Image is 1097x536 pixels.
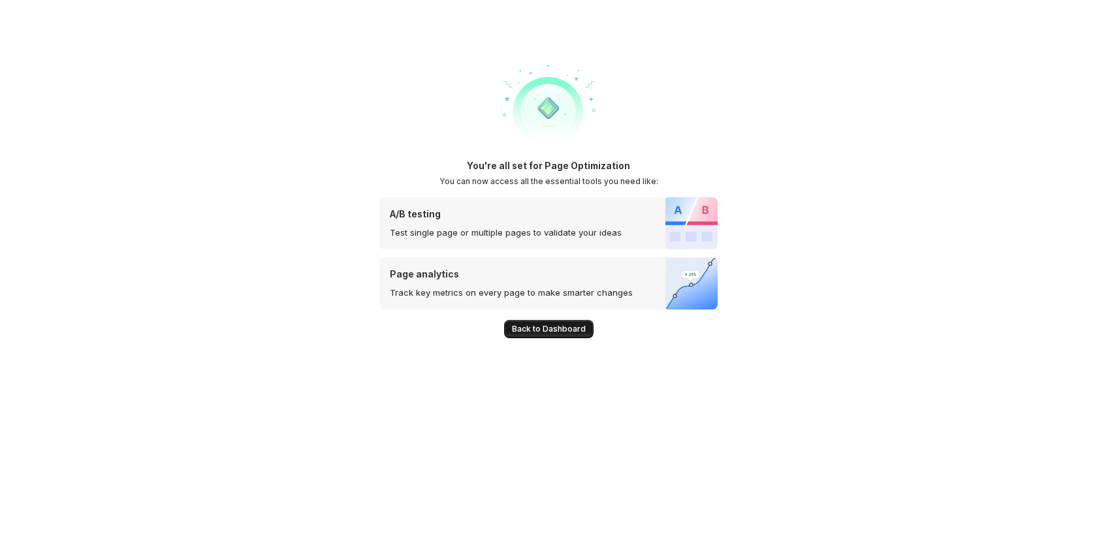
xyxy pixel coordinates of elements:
h1: You're all set for Page Optimization [467,159,630,172]
p: Test single page or multiple pages to validate your ideas [390,226,622,239]
h2: You can now access all the essential tools you need like: [439,176,658,187]
img: A/B testing [665,197,718,249]
button: Back to Dashboard [504,320,594,338]
p: Track key metrics on every page to make smarter changes [390,286,633,299]
span: Back to Dashboard [512,324,586,334]
p: A/B testing [390,208,622,221]
img: Page analytics [665,257,718,309]
p: Page analytics [390,268,633,281]
img: welcome [496,55,601,159]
